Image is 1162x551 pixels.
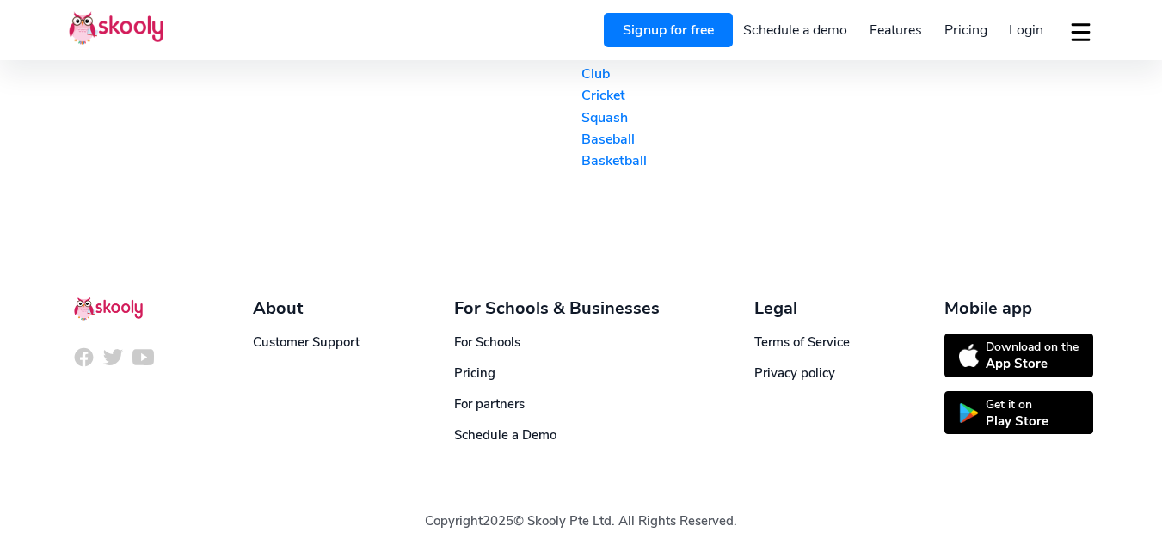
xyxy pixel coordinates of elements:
div: About [253,297,360,320]
span: Login [1009,21,1043,40]
div: Get it on [986,396,1048,413]
a: Basketball [581,151,838,170]
img: icon-facebook [73,346,95,368]
div: Mobile app [944,297,1093,320]
button: dropdown menu [1068,12,1093,52]
a: Customer Support [253,334,360,351]
img: Skooly [74,297,143,321]
a: Get it onPlay Store [944,391,1093,435]
a: For Schools [454,334,520,351]
img: icon-appstore [959,344,979,367]
div: Legal [754,297,850,320]
a: For partners [454,395,525,413]
div: Play Store [986,413,1048,430]
a: Features [858,16,933,44]
img: icon-playstore [959,403,979,423]
div: App Store [986,355,1079,372]
a: Baseball [581,130,838,149]
span: 2025 [483,512,513,530]
span: Pricing [944,21,987,40]
img: icon-twitter [102,346,124,368]
a: Download on theApp Store [944,334,1093,377]
a: Cricket [581,86,838,105]
a: Club [581,64,838,83]
a: Schedule a demo [733,16,859,44]
a: Pricing [454,364,495,382]
img: Skooly [69,11,163,45]
img: icon-youtube [132,346,154,368]
div: For Schools & Businesses [454,297,660,320]
a: Terms of Service [754,334,850,351]
a: Schedule a Demo [454,426,556,444]
a: Login [998,16,1054,44]
a: Pricing [933,16,999,44]
a: Signup for free [604,13,733,47]
a: Privacy policy [754,364,835,382]
div: Download on the [986,339,1079,355]
a: Squash [581,108,838,127]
